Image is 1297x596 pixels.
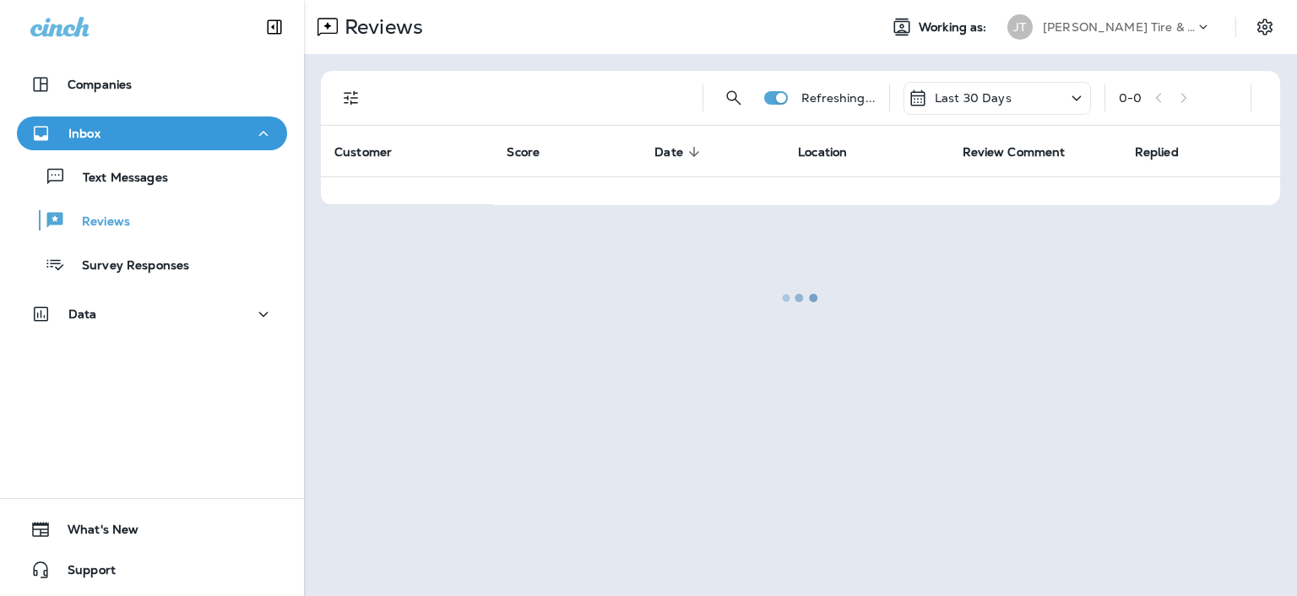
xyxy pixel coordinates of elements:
[51,563,116,583] span: Support
[68,307,97,321] p: Data
[66,171,168,187] p: Text Messages
[51,523,138,543] span: What's New
[65,258,189,274] p: Survey Responses
[17,247,287,282] button: Survey Responses
[17,116,287,150] button: Inbox
[68,78,132,91] p: Companies
[17,512,287,546] button: What's New
[17,553,287,587] button: Support
[17,68,287,101] button: Companies
[17,159,287,194] button: Text Messages
[251,10,298,44] button: Collapse Sidebar
[65,214,130,230] p: Reviews
[17,203,287,238] button: Reviews
[17,297,287,331] button: Data
[68,127,100,140] p: Inbox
